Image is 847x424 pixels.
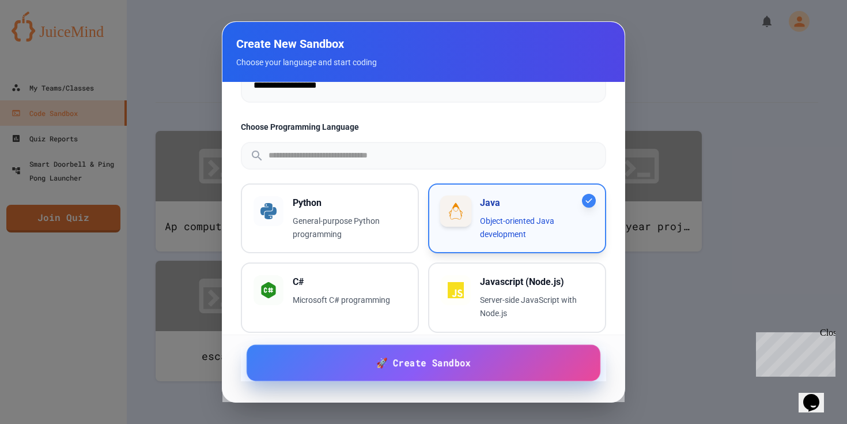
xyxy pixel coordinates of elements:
p: Choose your language and start coding [236,57,611,68]
span: 🚀 Create Sandbox [376,356,471,370]
p: General-purpose Python programming [293,215,406,241]
div: Chat with us now!Close [5,5,80,73]
h3: Java [480,196,593,210]
p: Microsoft C# programming [293,294,406,307]
h3: Javascript (Node.js) [480,275,593,289]
p: Object-oriented Java development [480,215,593,241]
label: Choose Programming Language [241,121,606,133]
p: Server-side JavaScript with Node.js [480,294,593,320]
h3: Python [293,196,406,210]
h2: Create New Sandbox [236,36,611,52]
iframe: chat widget [799,378,835,412]
h3: C# [293,275,406,289]
iframe: chat widget [751,328,835,377]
